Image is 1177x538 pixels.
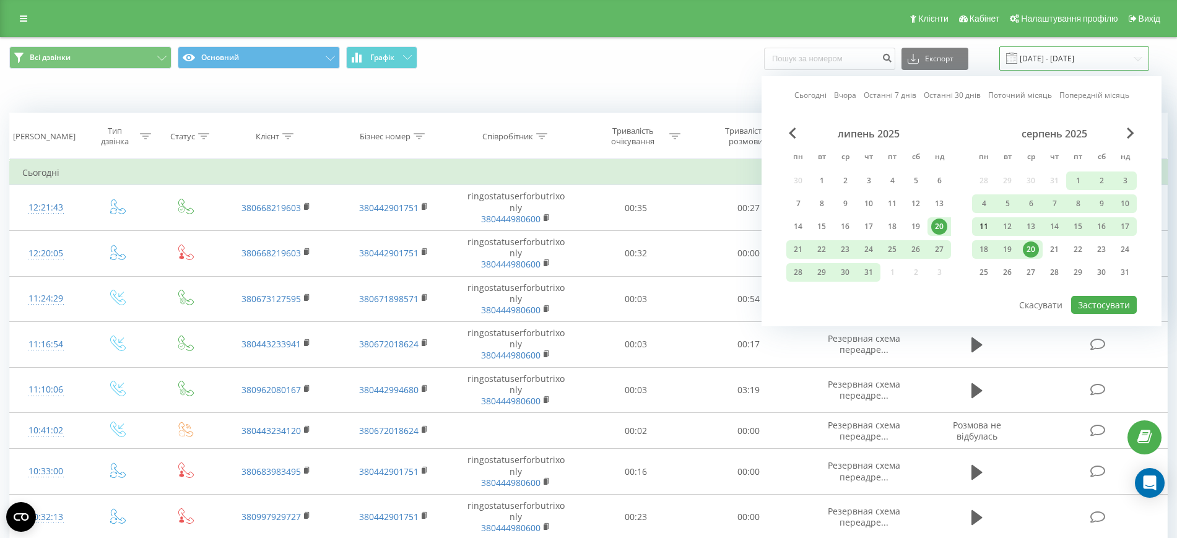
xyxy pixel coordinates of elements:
[814,219,830,235] div: 15
[360,131,410,142] div: Бізнес номер
[22,505,69,529] div: 10:32:13
[580,367,693,413] td: 00:03
[834,89,856,101] a: Вчора
[861,264,877,280] div: 31
[953,419,1001,442] span: Розмова не відбулась
[1113,263,1137,282] div: нд 31 серп 2025 р.
[906,149,925,167] abbr: субота
[580,276,693,322] td: 00:03
[178,46,340,69] button: Основний
[1019,240,1043,259] div: ср 20 серп 2025 р.
[241,511,301,523] a: 380997929727
[481,477,541,488] a: 380444980600
[1092,149,1111,167] abbr: субота
[908,196,924,212] div: 12
[810,263,833,282] div: вт 29 лип 2025 р.
[1023,196,1039,212] div: 6
[810,217,833,236] div: вт 15 лип 2025 р.
[481,395,541,407] a: 380444980600
[1043,263,1066,282] div: чт 28 серп 2025 р.
[22,332,69,357] div: 11:16:54
[810,240,833,259] div: вт 22 лип 2025 р.
[789,128,796,139] span: Previous Month
[880,217,904,236] div: пт 18 лип 2025 р.
[833,263,857,282] div: ср 30 лип 2025 р.
[692,230,806,276] td: 00:00
[359,384,419,396] a: 380442994680
[828,332,900,355] span: Резервная схема переадре...
[859,149,878,167] abbr: четвер
[241,384,301,396] a: 380962080167
[453,449,579,495] td: ringostatuserforbutrixonly
[904,171,927,190] div: сб 5 лип 2025 р.
[1139,14,1160,24] span: Вихід
[828,419,900,442] span: Резервная схема переадре...
[930,149,949,167] abbr: неділя
[1045,149,1064,167] abbr: четвер
[1117,196,1133,212] div: 10
[1071,296,1137,314] button: Застосувати
[904,240,927,259] div: сб 26 лип 2025 р.
[22,459,69,484] div: 10:33:00
[370,53,394,62] span: Графік
[794,89,827,101] a: Сьогодні
[359,511,419,523] a: 380442901751
[1117,241,1133,258] div: 24
[453,322,579,368] td: ringostatuserforbutrixonly
[998,149,1017,167] abbr: вівторок
[1090,171,1113,190] div: сб 2 серп 2025 р.
[857,217,880,236] div: чт 17 лип 2025 р.
[481,349,541,361] a: 380444980600
[713,126,779,147] div: Тривалість розмови
[1023,241,1039,258] div: 20
[883,149,901,167] abbr: п’ятниця
[1019,263,1043,282] div: ср 27 серп 2025 р.
[1113,240,1137,259] div: нд 24 серп 2025 р.
[880,194,904,213] div: пт 11 лип 2025 р.
[580,413,693,449] td: 00:02
[453,276,579,322] td: ringostatuserforbutrixonly
[482,131,533,142] div: Співробітник
[976,241,992,258] div: 18
[1113,171,1137,190] div: нд 3 серп 2025 р.
[996,194,1019,213] div: вт 5 серп 2025 р.
[901,48,968,70] button: Експорт
[972,128,1137,140] div: серпень 2025
[1090,240,1113,259] div: сб 23 серп 2025 р.
[30,53,71,63] span: Всі дзвінки
[1043,240,1066,259] div: чт 21 серп 2025 р.
[22,378,69,402] div: 11:10:06
[22,196,69,220] div: 12:21:43
[241,247,301,259] a: 380668219603
[884,241,900,258] div: 25
[1066,217,1090,236] div: пт 15 серп 2025 р.
[996,240,1019,259] div: вт 19 серп 2025 р.
[814,264,830,280] div: 29
[864,89,916,101] a: Останні 7 днів
[837,241,853,258] div: 23
[908,241,924,258] div: 26
[1046,241,1062,258] div: 21
[9,46,172,69] button: Всі дзвінки
[931,196,947,212] div: 13
[241,293,301,305] a: 380673127595
[1043,217,1066,236] div: чт 14 серп 2025 р.
[453,185,579,231] td: ringostatuserforbutrixonly
[837,219,853,235] div: 16
[1093,196,1110,212] div: 9
[996,217,1019,236] div: вт 12 серп 2025 р.
[972,217,996,236] div: пн 11 серп 2025 р.
[812,149,831,167] abbr: вівторок
[999,219,1015,235] div: 12
[1113,217,1137,236] div: нд 17 серп 2025 р.
[453,367,579,413] td: ringostatuserforbutrixonly
[359,425,419,436] a: 380672018624
[22,419,69,443] div: 10:41:02
[1019,194,1043,213] div: ср 6 серп 2025 р.
[10,160,1168,185] td: Сьогодні
[359,202,419,214] a: 380442901751
[1090,194,1113,213] div: сб 9 серп 2025 р.
[359,247,419,259] a: 380442901751
[814,241,830,258] div: 22
[786,240,810,259] div: пн 21 лип 2025 р.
